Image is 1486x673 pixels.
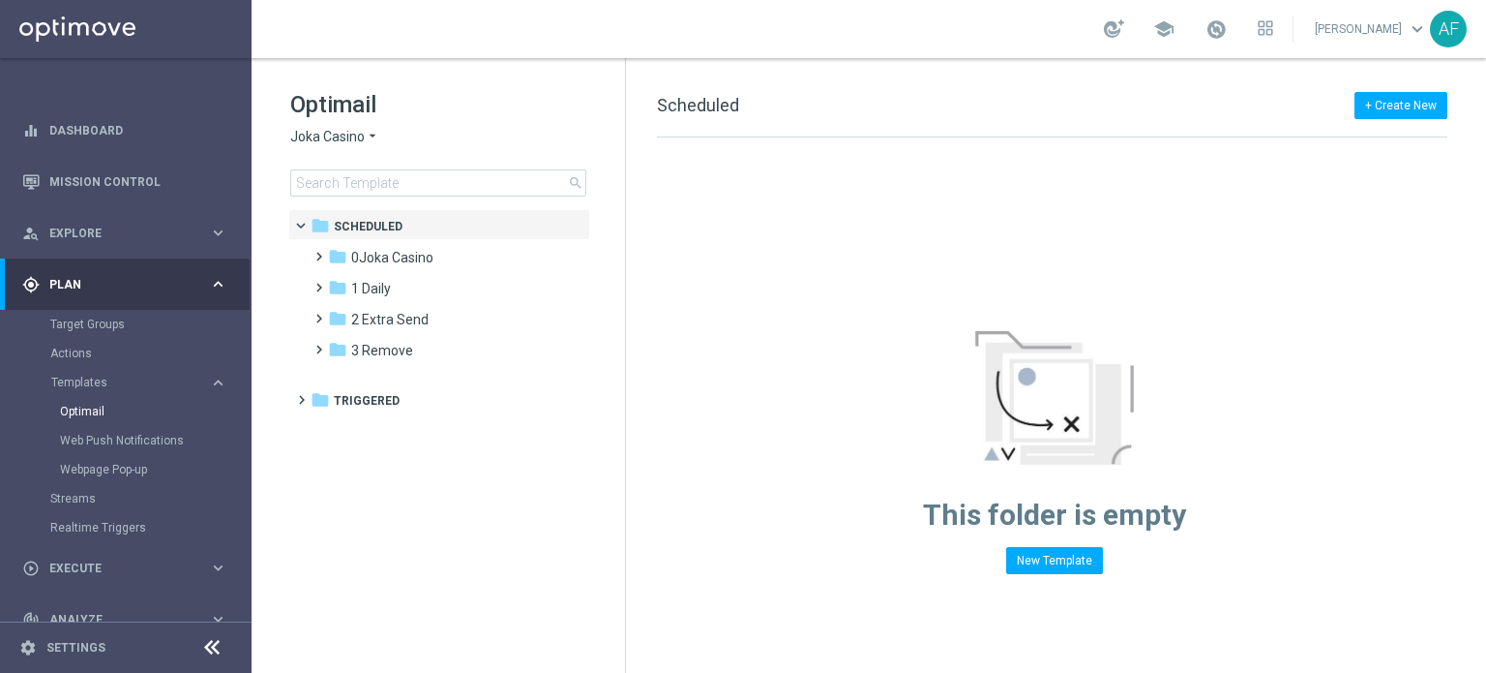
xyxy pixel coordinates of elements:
span: 1 Daily [351,280,391,297]
i: settings [19,639,37,657]
div: Optimail [60,397,250,426]
div: Execute [22,560,209,577]
button: play_circle_outline Execute keyboard_arrow_right [21,561,228,576]
i: folder [328,309,347,328]
span: Joka Casino [290,128,365,146]
i: person_search [22,225,40,242]
span: Scheduled [334,218,402,235]
a: Web Push Notifications [60,433,201,448]
span: keyboard_arrow_down [1407,18,1428,40]
i: gps_fixed [22,276,40,293]
a: Target Groups [50,317,201,332]
span: 0Joka Casino [351,249,433,266]
button: track_changes Analyze keyboard_arrow_right [21,612,228,627]
i: folder [311,216,330,235]
a: Mission Control [49,156,227,207]
i: keyboard_arrow_right [209,559,227,577]
i: keyboard_arrow_right [209,224,227,242]
i: keyboard_arrow_right [209,275,227,293]
a: Webpage Pop-up [60,462,201,477]
span: 3 Remove [351,342,413,359]
button: equalizer Dashboard [21,123,228,138]
div: Web Push Notifications [60,426,250,455]
div: Mission Control [22,156,227,207]
button: person_search Explore keyboard_arrow_right [21,226,228,241]
div: Explore [22,225,209,242]
button: Mission Control [21,174,228,190]
a: [PERSON_NAME]keyboard_arrow_down [1313,15,1430,44]
button: gps_fixed Plan keyboard_arrow_right [21,277,228,292]
i: folder [328,340,347,359]
a: Optimail [60,404,201,419]
i: equalizer [22,122,40,139]
i: arrow_drop_down [365,128,380,146]
div: Templates [51,377,209,388]
div: Streams [50,484,250,513]
i: keyboard_arrow_right [209,610,227,628]
span: Analyze [49,614,209,626]
a: Realtime Triggers [50,520,201,535]
span: Scheduled [657,95,739,115]
div: Target Groups [50,310,250,339]
span: Plan [49,279,209,291]
i: folder [328,278,347,297]
div: Analyze [22,611,209,628]
a: Dashboard [49,105,227,156]
span: school [1153,18,1174,40]
button: Templates keyboard_arrow_right [50,375,228,390]
i: play_circle_outline [22,560,40,577]
span: Explore [49,228,209,239]
span: Templates [51,377,190,388]
div: AF [1430,11,1467,47]
button: + Create New [1354,92,1447,119]
a: Settings [46,642,105,654]
span: Execute [49,563,209,574]
span: search [568,175,583,191]
a: Actions [50,346,201,361]
i: folder [311,390,330,410]
button: New Template [1006,547,1103,574]
i: folder [328,247,347,266]
span: 2 Extra Send [351,311,429,328]
i: track_changes [22,611,40,628]
span: Triggered [334,392,400,410]
span: This folder is empty [923,498,1186,532]
button: Joka Casino arrow_drop_down [290,128,380,146]
div: Plan [22,276,209,293]
img: emptyStateManageTemplates.jpg [975,331,1134,465]
div: Dashboard [22,105,227,156]
input: Search Template [290,169,586,197]
div: Templates [50,368,250,484]
div: Webpage Pop-up [60,455,250,484]
i: keyboard_arrow_right [209,374,227,392]
div: Actions [50,339,250,368]
a: Streams [50,491,201,506]
div: Realtime Triggers [50,513,250,542]
h1: Optimail [290,89,586,120]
